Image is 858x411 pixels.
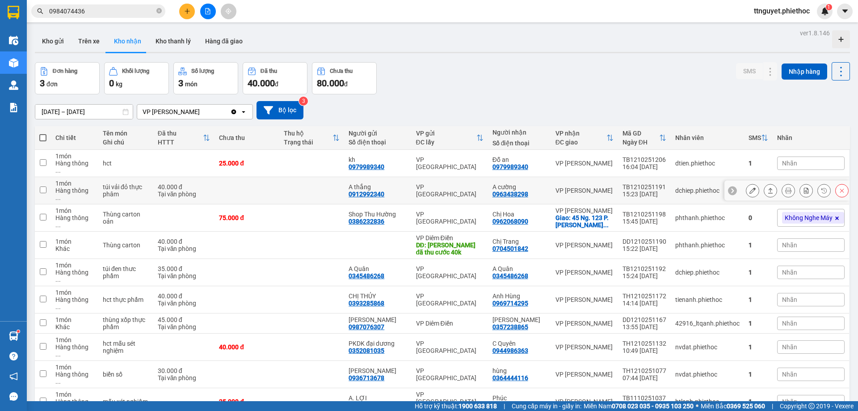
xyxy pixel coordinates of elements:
[622,245,666,252] div: 15:22 [DATE]
[749,214,768,221] div: 0
[416,211,484,225] div: VP [GEOGRAPHIC_DATA]
[55,296,94,310] div: Hàng thông thường
[555,242,614,249] div: VP [PERSON_NAME]
[158,323,210,330] div: Tại văn phòng
[782,343,797,351] span: Nhãn
[622,183,666,191] div: TB1210251191
[55,180,94,187] div: 1 món
[492,316,547,323] div: Quang Anh
[749,242,768,249] div: 1
[219,134,275,141] div: Chưa thu
[257,101,303,119] button: Bộ lọc
[622,272,666,280] div: 15:24 [DATE]
[103,139,149,146] div: Ghi chú
[416,139,476,146] div: ĐC lấy
[9,331,18,341] img: warehouse-icon
[622,374,666,381] div: 07:44 [DATE]
[747,5,817,17] span: ttnguyet.phiethoc
[158,374,210,381] div: Tại văn phòng
[349,265,407,272] div: A Quân
[349,156,407,163] div: kh
[492,245,528,252] div: 0704501842
[103,183,149,198] div: túi vải đỏ thực phâm
[53,68,77,74] div: Đơn hàng
[416,340,484,354] div: VP [GEOGRAPHIC_DATA]
[603,221,609,229] span: ...
[55,323,94,330] div: Khác
[349,292,407,300] div: CHỊ THỦY
[622,218,666,225] div: 15:45 [DATE]
[416,130,476,137] div: VP gửi
[349,183,407,191] div: A thắng
[622,163,666,170] div: 16:04 [DATE]
[612,403,694,410] strong: 0708 023 035 - 0935 103 250
[55,134,94,141] div: Chi tiết
[143,107,200,116] div: VP [PERSON_NAME]
[178,78,183,89] span: 3
[153,126,215,150] th: Toggle SortBy
[492,211,547,218] div: Chị Hoa
[198,30,250,52] button: Hàng đã giao
[158,300,210,307] div: Tại văn phòng
[55,316,94,323] div: 1 món
[826,4,832,10] sup: 1
[777,134,845,141] div: Nhãn
[55,391,94,398] div: 1 món
[584,401,694,411] span: Miền Nam
[158,316,210,323] div: 45.000 đ
[173,62,238,94] button: Số lượng3món
[55,160,94,174] div: Hàng thông thường
[492,163,528,170] div: 0979989340
[284,130,332,137] div: Thu hộ
[800,28,830,38] div: ver 1.8.146
[158,238,210,245] div: 40.000 đ
[55,167,61,174] span: ...
[230,108,237,115] svg: Clear value
[772,401,773,411] span: |
[749,343,768,351] div: 1
[284,139,332,146] div: Trạng thái
[749,296,768,303] div: 1
[555,371,614,378] div: VP [PERSON_NAME]
[55,371,94,385] div: Hàng thông thường
[71,30,107,52] button: Trên xe
[9,81,18,90] img: warehouse-icon
[492,191,528,198] div: 0963438298
[201,107,202,116] input: Selected VP Nguyễn Xiển.
[675,214,740,221] div: phthanh.phiethoc
[492,265,547,272] div: A Quân
[727,403,765,410] strong: 0369 525 060
[317,78,344,89] span: 80.000
[782,371,797,378] span: Nhãn
[492,300,528,307] div: 0969714295
[675,320,740,327] div: 42916_ltqanh.phiethoc
[555,187,614,194] div: VP [PERSON_NAME]
[219,214,275,221] div: 75.000 đ
[675,343,740,351] div: nvdat.phiethoc
[492,394,547,402] div: Phúc
[744,126,773,150] th: Toggle SortBy
[158,130,203,137] div: Đã thu
[416,292,484,307] div: VP [GEOGRAPHIC_DATA]
[349,163,384,170] div: 0979989340
[55,343,94,358] div: Hàng thông thường
[9,352,18,360] span: question-circle
[55,269,94,283] div: Hàng thông thường
[40,78,45,89] span: 3
[492,156,547,163] div: Đỗ an
[736,63,763,79] button: SMS
[412,126,488,150] th: Toggle SortBy
[675,134,740,141] div: Nhân viên
[103,316,149,330] div: thùng xốp thực phẩm
[622,139,659,146] div: Ngày ĐH
[55,214,94,229] div: Hàng thông thường
[749,269,768,276] div: 1
[492,323,528,330] div: 0357238865
[103,296,149,303] div: hct thực phẩm
[416,156,484,170] div: VP [GEOGRAPHIC_DATA]
[225,8,231,14] span: aim
[148,30,198,52] button: Kho thanh lý
[55,351,61,358] span: ...
[104,62,169,94] button: Khối lượng0kg
[55,364,94,371] div: 1 món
